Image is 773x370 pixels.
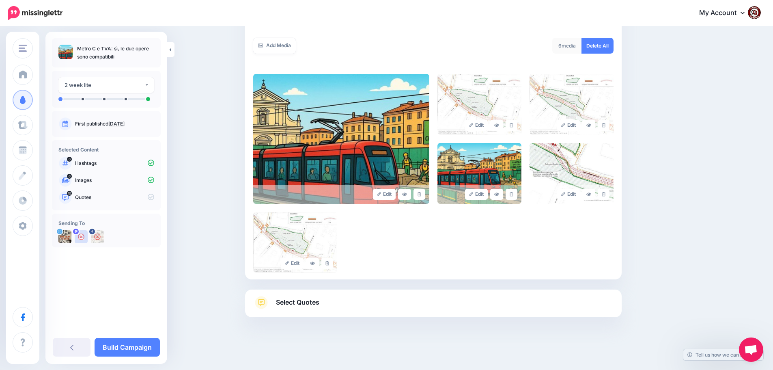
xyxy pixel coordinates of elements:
span: 6 [67,174,72,179]
div: 2 week lite [65,80,144,90]
img: 17c8e8daedee8e9b46f8f0c0a918eb26_large.jpg [437,74,521,135]
a: Edit [373,189,396,200]
a: Select Quotes [253,296,614,317]
a: Tell us how we can improve [683,349,763,360]
a: Delete All [581,38,614,54]
p: First published [75,120,154,128]
img: user_default_image.png [75,230,88,243]
img: uTTNWBrh-84924.jpeg [58,230,71,243]
p: Hashtags [75,160,154,167]
img: 00f9cadaee1efd95da9d8226848d68ea_large.jpg [253,212,337,273]
img: ce5856f27b9976129b842bd689ed6a79_large.jpg [437,143,521,204]
span: Select Quotes [276,297,319,308]
p: Images [75,177,154,184]
img: a548ae0cfee9d97cdfa1fdb7478d5054_thumb.jpg [58,45,73,59]
img: 935eb558a479dd14d0ff676a1472f0e4_large.jpg [530,74,614,135]
button: 2 week lite [58,77,154,93]
a: Edit [281,258,304,269]
h4: Sending To [58,220,154,226]
div: media [552,38,582,54]
p: Quotes [75,194,154,201]
a: My Account [691,3,761,23]
img: Missinglettr [8,6,62,20]
img: menu.png [19,45,27,52]
a: Aprire la chat [739,338,763,362]
a: Edit [557,189,580,200]
img: 83c0ad666af35261eaf189b38ffb5c06_large.jpg [530,143,614,204]
div: Select Media [253,2,614,273]
h4: Selected Content [58,147,154,153]
img: a548ae0cfee9d97cdfa1fdb7478d5054_large.jpg [253,74,429,204]
p: Metro C e TVA: sì, le due opere sono compatibili [77,45,154,61]
span: 6 [558,43,562,49]
a: Edit [557,120,580,131]
span: 0 [67,157,72,162]
a: [DATE] [108,121,125,127]
a: Add Media [253,38,296,54]
a: Edit [465,120,488,131]
span: 10 [67,191,72,196]
img: 463453305_2684324355074873_6393692129472495966_n-bsa154739.jpg [91,230,104,243]
a: Edit [465,189,488,200]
